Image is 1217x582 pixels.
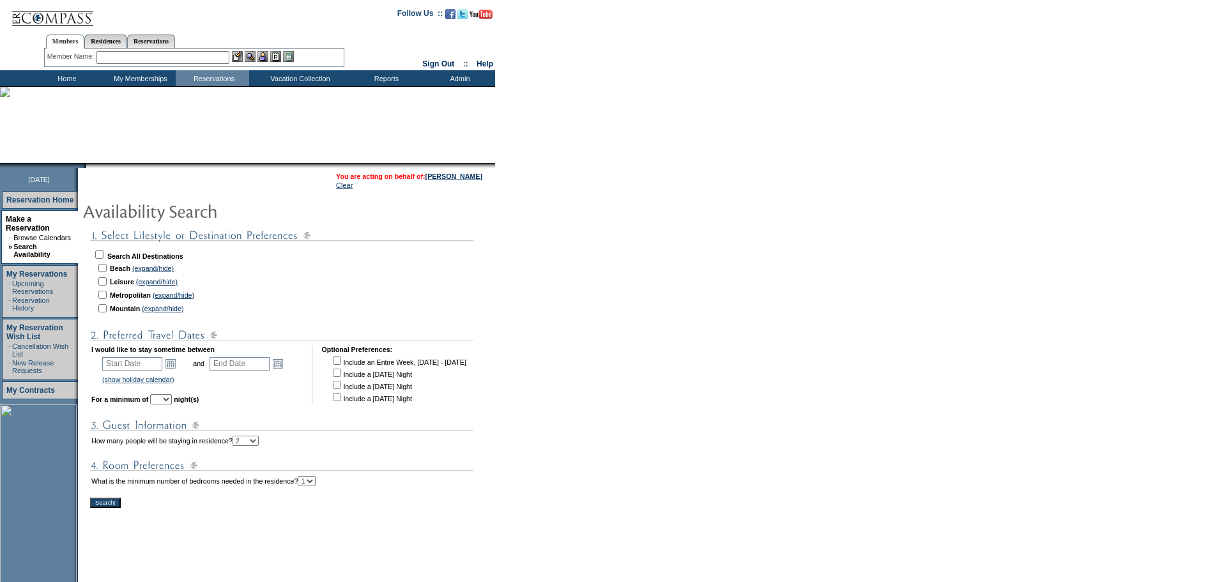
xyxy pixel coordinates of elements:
[12,342,68,358] a: Cancellation Wish List
[82,163,86,168] img: promoShadowLeftCorner.gif
[457,13,468,20] a: Follow us on Twitter
[8,234,12,241] td: ·
[6,386,55,395] a: My Contracts
[107,252,183,260] b: Search All Destinations
[90,498,121,508] input: Search!
[28,176,50,183] span: [DATE]
[176,70,249,86] td: Reservations
[127,34,175,48] a: Reservations
[9,296,11,312] td: ·
[13,234,71,241] a: Browse Calendars
[336,181,353,189] a: Clear
[46,34,85,49] a: Members
[86,163,88,168] img: blank.gif
[91,346,215,353] b: I would like to stay sometime between
[336,172,482,180] span: You are acting on behalf of:
[422,70,495,86] td: Admin
[210,357,270,371] input: Date format: M/D/Y. Shortcut keys: [T] for Today. [UP] or [.] for Next Day. [DOWN] or [,] for Pre...
[321,346,392,353] b: Optional Preferences:
[153,291,194,299] a: (expand/hide)
[425,172,482,180] a: [PERSON_NAME]
[132,264,174,272] a: (expand/hide)
[8,243,12,250] b: »
[164,356,178,371] a: Open the calendar popup.
[270,51,281,62] img: Reservations
[445,9,455,19] img: Become our fan on Facebook
[12,296,50,312] a: Reservation History
[136,278,178,286] a: (expand/hide)
[457,9,468,19] img: Follow us on Twitter
[142,305,183,312] a: (expand/hide)
[110,264,130,272] b: Beach
[477,59,493,68] a: Help
[470,13,493,20] a: Subscribe to our YouTube Channel
[283,51,294,62] img: b_calculator.gif
[397,8,443,23] td: Follow Us ::
[174,395,199,403] b: night(s)
[6,270,67,279] a: My Reservations
[463,59,468,68] span: ::
[102,70,176,86] td: My Memberships
[330,355,466,403] td: Include an Entire Week, [DATE] - [DATE] Include a [DATE] Night Include a [DATE] Night Include a [...
[84,34,127,48] a: Residences
[29,70,102,86] td: Home
[191,355,206,372] td: and
[91,476,316,486] td: What is the minimum number of bedrooms needed in the residence?
[470,10,493,19] img: Subscribe to our YouTube Channel
[9,359,11,374] td: ·
[6,215,50,233] a: Make a Reservation
[82,198,338,224] img: pgTtlAvailabilitySearch.gif
[249,70,348,86] td: Vacation Collection
[91,436,259,446] td: How many people will be staying in residence?
[102,357,162,371] input: Date format: M/D/Y. Shortcut keys: [T] for Today. [UP] or [.] for Next Day. [DOWN] or [,] for Pre...
[110,291,151,299] b: Metropolitan
[110,278,134,286] b: Leisure
[245,51,256,62] img: View
[91,395,148,403] b: For a minimum of
[6,195,73,204] a: Reservation Home
[9,342,11,358] td: ·
[102,376,174,383] a: (show holiday calendar)
[47,51,96,62] div: Member Name:
[13,243,50,258] a: Search Availability
[445,13,455,20] a: Become our fan on Facebook
[6,323,63,341] a: My Reservation Wish List
[9,280,11,295] td: ·
[12,280,53,295] a: Upcoming Reservations
[271,356,285,371] a: Open the calendar popup.
[422,59,454,68] a: Sign Out
[348,70,422,86] td: Reports
[232,51,243,62] img: b_edit.gif
[110,305,140,312] b: Mountain
[257,51,268,62] img: Impersonate
[12,359,54,374] a: New Release Requests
